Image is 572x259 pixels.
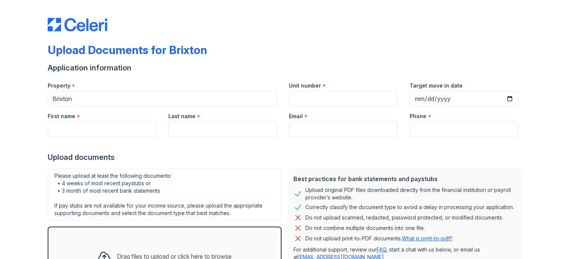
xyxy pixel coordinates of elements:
p: Do not upload print-to-PDF documents. [305,235,452,242]
img: CE_Logo_Blue-a8612792a0a2168367f1c8372b55b34899dd931a85d93a1a3d3e32e68fde9ad4.png [48,18,107,31]
a: FAQ [376,246,386,253]
div: Application information [48,63,524,73]
div: Upload Documents for Brixton [48,43,207,57]
div: Please upload at least the following documents: • 4 weeks of most recent paystubs or • 3 month of... [48,168,282,221]
div: Do not upload scanned, redacted, password protected, or modified documents. [305,213,503,222]
div: Correctly classify the document type to avoid a delay in processing your application. [305,203,514,212]
label: Target move in date [410,82,463,89]
div: Best practices for bank statements and paystubs [293,174,515,183]
a: What is print-to-pdf? [402,235,452,241]
label: Phone [410,113,426,120]
div: Upload original PDF files downloaded directly from the financial institution or payroll provider’... [305,186,515,201]
label: First name [48,113,75,120]
label: Email [289,113,303,120]
label: Property [48,82,70,89]
label: Last name [168,113,196,120]
div: Upload documents [48,152,524,162]
div: Do not combine multiple documents into one file. [305,224,425,233]
label: Unit number [289,82,321,89]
